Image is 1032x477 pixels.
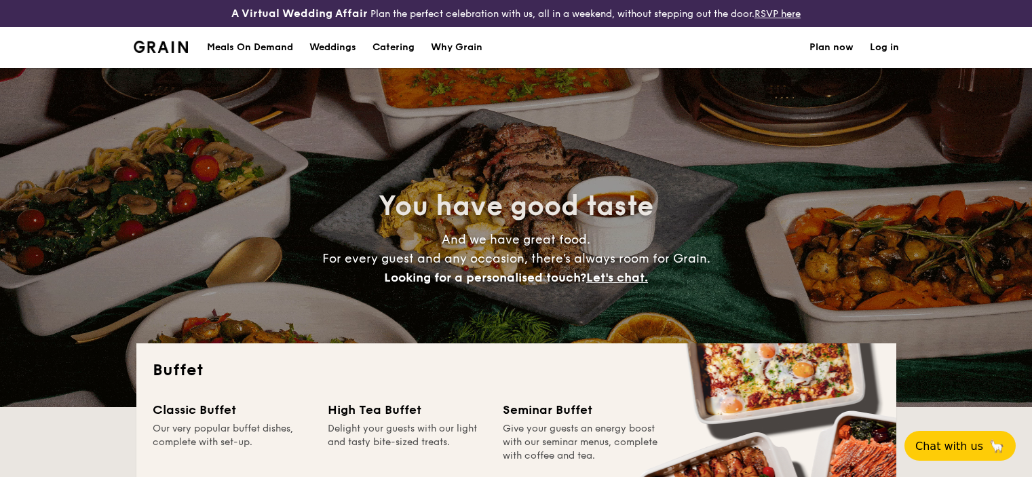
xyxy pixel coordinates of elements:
a: Catering [364,27,423,68]
a: Plan now [809,27,854,68]
div: Our very popular buffet dishes, complete with set-up. [153,422,311,463]
div: Give your guests an energy boost with our seminar menus, complete with coffee and tea. [503,422,662,463]
a: Logotype [134,41,189,53]
span: You have good taste [379,190,653,223]
span: Chat with us [915,440,983,453]
h4: A Virtual Wedding Affair [231,5,368,22]
a: RSVP here [754,8,801,20]
img: Grain [134,41,189,53]
div: Seminar Buffet [503,400,662,419]
div: Weddings [309,27,356,68]
span: Let's chat. [586,270,648,285]
div: Plan the perfect celebration with us, all in a weekend, without stepping out the door. [172,5,860,22]
div: Meals On Demand [207,27,293,68]
div: Classic Buffet [153,400,311,419]
div: High Tea Buffet [328,400,486,419]
div: Delight your guests with our light and tasty bite-sized treats. [328,422,486,463]
span: Looking for a personalised touch? [384,270,586,285]
a: Meals On Demand [199,27,301,68]
button: Chat with us🦙 [904,431,1016,461]
a: Weddings [301,27,364,68]
span: And we have great food. For every guest and any occasion, there’s always room for Grain. [322,232,710,285]
h1: Catering [372,27,415,68]
h2: Buffet [153,360,880,381]
a: Why Grain [423,27,491,68]
div: Why Grain [431,27,482,68]
span: 🦙 [989,438,1005,454]
a: Log in [870,27,899,68]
